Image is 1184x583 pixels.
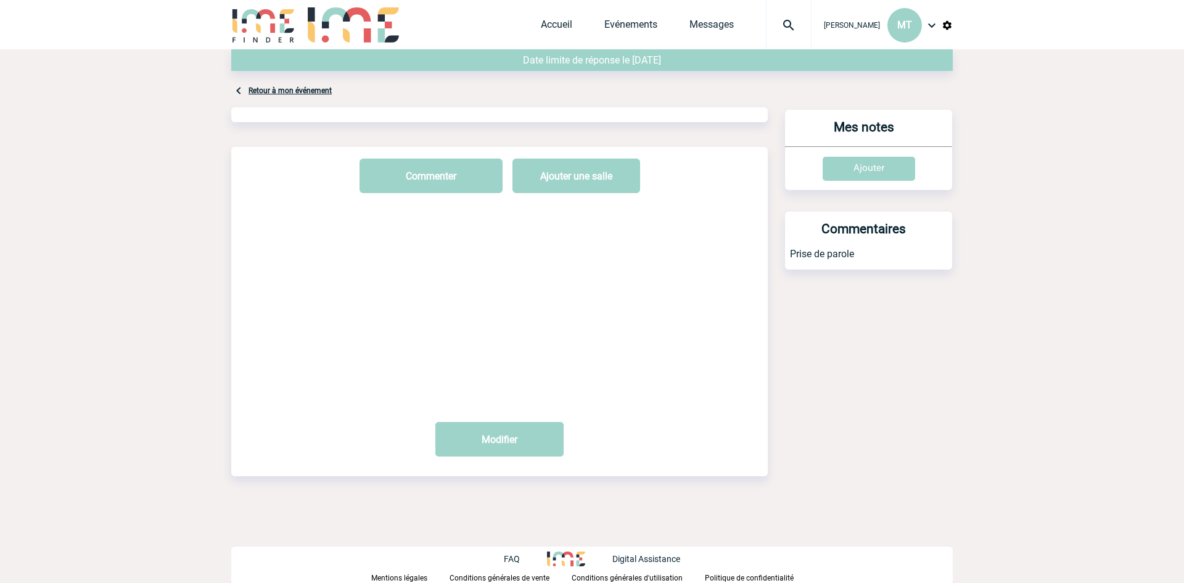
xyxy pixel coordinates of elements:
span: [PERSON_NAME] [824,21,880,30]
p: Conditions générales d'utilisation [572,574,683,582]
a: FAQ [504,552,547,564]
a: Conditions générales d'utilisation [572,571,705,583]
p: Politique de confidentialité [705,574,794,582]
span: Date limite de réponse le [DATE] [523,54,661,66]
p: FAQ [504,554,520,564]
h3: Commentaires [790,221,937,248]
input: Ajouter [823,157,915,181]
button: Modifier [435,422,564,457]
img: IME-Finder [231,7,295,43]
a: Accueil [541,19,572,36]
a: Politique de confidentialité [705,571,813,583]
a: Messages [689,19,734,36]
p: Prise de parole [785,248,952,270]
a: Mentions légales [371,571,450,583]
p: Mentions légales [371,574,427,582]
button: Ajouter une salle [512,159,640,193]
img: http://www.idealmeetingsevents.fr/ [547,552,585,566]
a: Conditions générales de vente [450,571,572,583]
p: Digital Assistance [612,554,680,564]
a: Evénements [604,19,657,36]
a: Retour à mon événement [249,86,332,95]
span: MT [897,19,912,31]
button: Commenter [360,159,503,193]
h3: Mes notes [790,120,937,146]
p: Conditions générales de vente [450,574,549,582]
